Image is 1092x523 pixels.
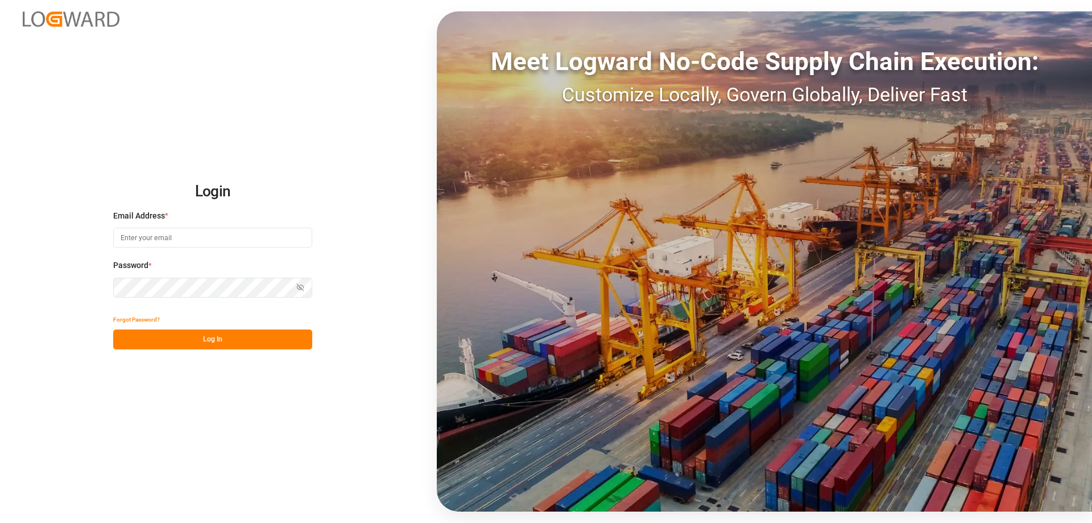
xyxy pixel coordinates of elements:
[113,228,312,248] input: Enter your email
[437,80,1092,109] div: Customize Locally, Govern Globally, Deliver Fast
[113,174,312,210] h2: Login
[113,260,148,271] span: Password
[23,11,119,27] img: Logward_new_orange.png
[113,210,165,222] span: Email Address
[437,43,1092,80] div: Meet Logward No-Code Supply Chain Execution:
[113,310,160,330] button: Forgot Password?
[113,330,312,349] button: Log In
